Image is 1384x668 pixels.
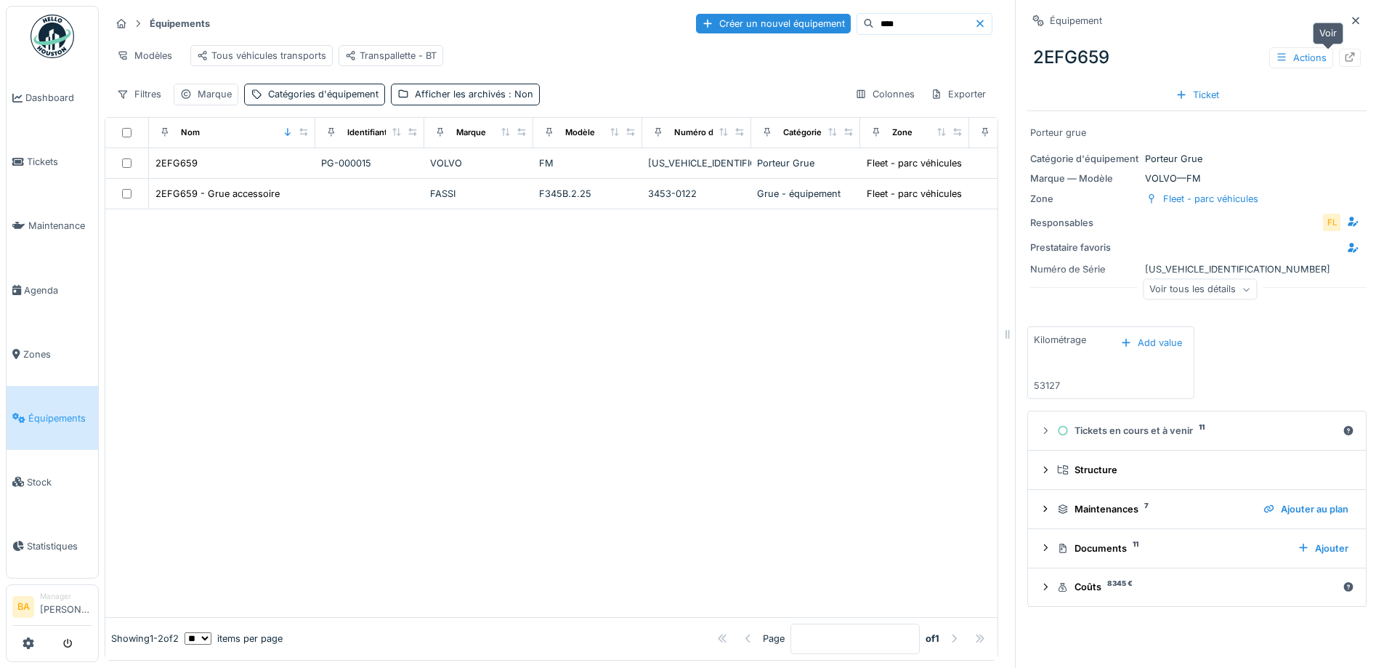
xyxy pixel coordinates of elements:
span: Équipements [28,411,92,425]
a: BA Manager[PERSON_NAME] [12,591,92,626]
a: Dashboard [7,66,98,130]
div: Transpallette - BT [345,49,437,63]
div: Numéro de Série [1030,262,1139,276]
div: Ajouter [1292,539,1354,558]
div: Marque [456,126,486,139]
span: Tickets [27,155,92,169]
div: Identifiant interne [347,126,418,139]
div: Créer un nouvel équipement [696,14,851,33]
div: Marque — Modèle [1030,172,1139,185]
div: Voir tous les détails [1143,279,1257,300]
div: Catégorie d'équipement [1030,152,1139,166]
div: Catégories d'équipement [783,126,884,139]
div: Zone [1030,192,1139,206]
div: Kilométrage [1034,333,1086,347]
div: Actions [1269,47,1333,68]
div: Fleet - parc véhicules [867,187,962,201]
span: Zones [23,347,92,361]
div: Numéro de Série [674,126,741,139]
strong: Équipements [144,17,216,31]
summary: Structure [1034,456,1360,483]
div: Afficher les archivés [415,87,533,101]
summary: Documents11Ajouter [1034,535,1360,562]
div: Fleet - parc véhicules [867,156,962,170]
div: Tous véhicules transports [197,49,326,63]
div: 53127 [1034,379,1060,393]
div: Prestataire favoris [1030,241,1139,254]
div: Manager [40,591,92,602]
div: Marque [198,87,232,101]
div: 2EFG659 [155,156,198,170]
div: Coûts [1057,580,1337,594]
summary: Tickets en cours et à venir11 [1034,417,1360,444]
span: Agenda [24,283,92,297]
div: VOLVO — FM [1030,172,1364,185]
a: Maintenance [7,194,98,258]
li: BA [12,596,34,618]
strong: of 1 [926,632,939,645]
div: Modèle [565,126,595,139]
a: Stock [7,450,98,514]
span: Statistiques [27,539,92,553]
div: 3453-0122 [648,187,745,201]
li: [PERSON_NAME] [40,591,92,622]
div: F345B.2.25 [539,187,636,201]
div: Page [763,632,785,645]
div: VOLVO [430,156,527,170]
div: Add value [1114,333,1188,353]
div: Voir [1313,23,1343,44]
div: FASSI [430,187,527,201]
a: Statistiques [7,514,98,578]
a: Agenda [7,258,98,322]
summary: Maintenances7Ajouter au plan [1034,496,1360,523]
div: Grue - équipement [757,187,854,201]
div: Catégories d'équipement [268,87,379,101]
div: PG-000015 [321,156,418,170]
div: Filtres [110,84,168,105]
span: Stock [27,475,92,489]
a: Zones [7,322,98,386]
div: Showing 1 - 2 of 2 [111,632,179,645]
div: 2EFG659 - Grue accessoire [155,187,280,201]
img: Badge_color-CXgf-gQk.svg [31,15,74,58]
div: [US_VEHICLE_IDENTIFICATION_NUMBER] [1030,262,1364,276]
div: items per page [185,632,283,645]
div: Structure [1057,463,1348,477]
div: FM [539,156,636,170]
span: : Non [506,89,533,100]
div: FL [1322,212,1342,233]
div: Fleet - parc véhicules [1163,192,1258,206]
a: Équipements [7,386,98,450]
div: Documents [1057,542,1286,555]
span: Maintenance [28,219,92,233]
span: Dashboard [25,91,92,105]
div: Ticket [1170,85,1225,105]
div: Modèles [110,45,179,66]
div: Nom [181,126,200,139]
div: Exporter [924,84,992,105]
div: [US_VEHICLE_IDENTIFICATION_NUMBER] [648,156,745,170]
div: Porteur Grue [757,156,854,170]
div: Porteur grue [1030,126,1364,140]
div: Porteur Grue [1030,152,1364,166]
div: Équipement [1050,14,1102,28]
a: Tickets [7,130,98,194]
div: Responsables [1030,216,1139,230]
div: Colonnes [849,84,921,105]
div: Zone [892,126,912,139]
div: 2EFG659 [1027,39,1367,76]
div: Tickets en cours et à venir [1057,424,1337,438]
summary: Coûts8345 € [1034,574,1360,601]
div: Maintenances [1057,502,1252,516]
div: Ajouter au plan [1258,499,1354,519]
